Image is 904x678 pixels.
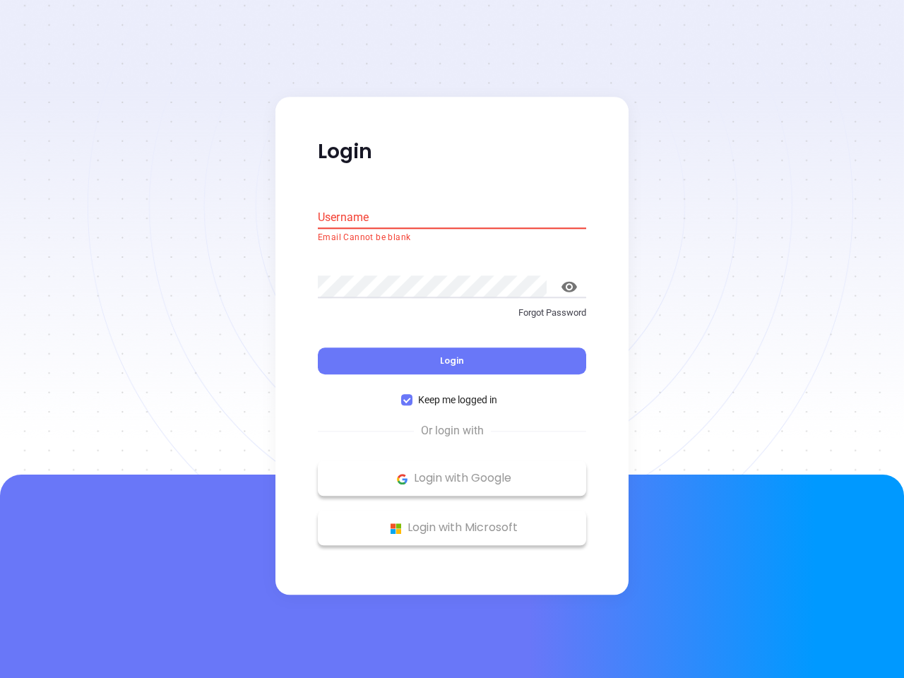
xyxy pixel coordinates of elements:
span: Keep me logged in [412,393,503,408]
button: Login [318,348,586,375]
p: Email Cannot be blank [318,231,586,245]
p: Login [318,139,586,165]
a: Forgot Password [318,306,586,331]
p: Forgot Password [318,306,586,320]
span: Or login with [414,423,491,440]
p: Login with Microsoft [325,518,579,539]
button: toggle password visibility [552,270,586,304]
button: Google Logo Login with Google [318,461,586,496]
button: Microsoft Logo Login with Microsoft [318,511,586,546]
img: Google Logo [393,470,411,488]
p: Login with Google [325,468,579,489]
span: Login [440,355,464,367]
img: Microsoft Logo [387,520,405,537]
